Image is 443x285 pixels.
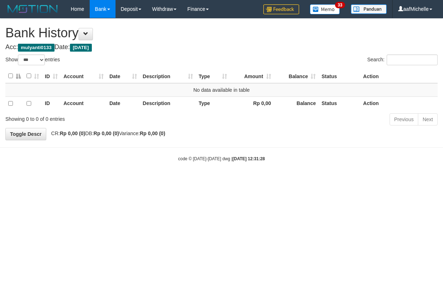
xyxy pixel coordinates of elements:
th: Rp 0,00 [230,96,274,110]
h1: Bank History [5,26,438,40]
span: CR: DB: Variance: [48,130,165,136]
a: Next [418,113,438,125]
a: Toggle Descr [5,128,46,140]
th: : activate to sort column descending [5,69,24,83]
h4: Acc: Date: [5,44,438,51]
td: No data available in table [5,83,438,97]
img: MOTION_logo.png [5,4,60,14]
th: Balance: activate to sort column ascending [274,69,319,83]
th: Type [196,96,230,110]
th: Status [319,69,360,83]
span: 33 [335,2,345,8]
img: Button%20Memo.svg [310,4,340,14]
strong: Rp 0,00 (0) [94,130,119,136]
input: Search: [387,54,438,65]
img: panduan.png [351,4,387,14]
th: Date [107,96,140,110]
label: Search: [367,54,438,65]
span: [DATE] [70,44,92,52]
strong: [DATE] 12:31:28 [232,156,265,161]
th: Description [140,96,196,110]
th: Status [319,96,360,110]
th: Account [61,96,107,110]
th: Balance [274,96,319,110]
th: Description: activate to sort column ascending [140,69,196,83]
strong: Rp 0,00 (0) [140,130,165,136]
strong: Rp 0,00 (0) [60,130,85,136]
small: code © [DATE]-[DATE] dwg | [178,156,265,161]
th: : activate to sort column ascending [24,69,42,83]
select: Showentries [18,54,45,65]
th: ID: activate to sort column ascending [42,69,61,83]
th: Action [360,69,438,83]
span: mulyanti0133 [18,44,55,52]
th: Account: activate to sort column ascending [61,69,107,83]
img: Feedback.jpg [263,4,299,14]
th: Date: activate to sort column ascending [107,69,140,83]
th: ID [42,96,61,110]
th: Type: activate to sort column ascending [196,69,230,83]
label: Show entries [5,54,60,65]
th: Action [360,96,438,110]
div: Showing 0 to 0 of 0 entries [5,113,179,123]
th: Amount: activate to sort column ascending [230,69,274,83]
a: Previous [390,113,418,125]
